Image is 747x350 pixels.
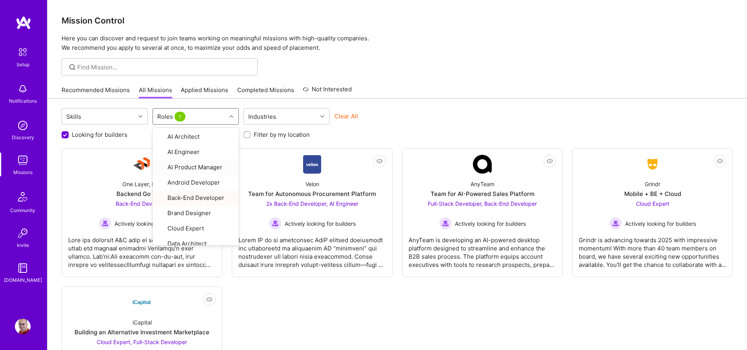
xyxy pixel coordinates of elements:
[15,319,31,334] img: User Avatar
[269,217,282,230] img: Actively looking for builders
[157,209,234,218] div: Brand Designer
[157,194,234,203] div: Back-End Developer
[320,114,324,118] i: icon Chevron
[15,260,31,276] img: guide book
[609,217,622,230] img: Actively looking for builders
[157,239,234,248] div: Data Architect
[157,224,234,233] div: Cloud Expert
[157,148,234,157] div: AI Engineer
[238,155,386,270] a: Company LogoVelonTeam for Autonomous Procurement Platform2x Back-End Developer, AI Engineer Activ...
[455,219,526,228] span: Actively looking for builders
[15,118,31,133] img: discovery
[138,114,142,118] i: icon Chevron
[16,60,29,69] div: Setup
[285,219,356,228] span: Actively looking for builders
[303,155,322,174] img: Company Logo
[579,230,726,269] div: Grindr is advancing towards 2025 with impressive momentum! With more than 40 team members on boar...
[116,200,168,207] span: Back-End Developer
[68,63,77,72] i: icon SearchGrey
[645,180,660,188] div: Grindr
[428,200,537,207] span: Full-Stack Developer, Back-End Developer
[72,131,127,139] label: Looking for builders
[237,86,294,99] a: Completed Missions
[4,276,42,284] div: [DOMAIN_NAME]
[9,97,37,105] div: Notifications
[155,111,189,122] div: Roles
[62,34,733,53] p: Here you can discover and request to join teams working on meaningful missions with high-quality ...
[439,217,452,230] img: Actively looking for builders
[15,225,31,241] img: Invite
[334,112,358,120] button: Clear All
[303,85,352,99] a: Not Interested
[68,155,216,270] a: Company LogoOne Layer, LTDBackend Go TeamBack-End Developer Actively looking for buildersActively...
[174,112,185,122] span: 1
[248,190,376,198] div: Team for Autonomous Procurement Platform
[305,180,319,188] div: Velon
[206,296,213,303] i: icon EyeClosed
[624,190,681,198] div: Mobile + BE + Cloud
[10,206,35,214] div: Community
[139,86,172,99] a: All Missions
[62,86,130,99] a: Recommended Missions
[99,217,111,230] img: Actively looking for builders
[376,158,383,164] i: icon EyeClosed
[579,155,726,270] a: Company LogoGrindrMobile + BE + CloudCloud Expert Actively looking for buildersActively looking f...
[157,178,234,187] div: Android Developer
[636,200,669,207] span: Cloud Expert
[157,132,234,141] div: AI Architect
[116,190,168,198] div: Backend Go Team
[229,114,233,118] i: icon Chevron
[547,158,553,164] i: icon EyeClosed
[266,200,358,207] span: 2x Back-End Developer, AI Engineer
[473,155,492,174] img: Company Logo
[409,230,556,269] div: AnyTeam is developing an AI-powered desktop platform designed to streamline and enhance the B2B s...
[15,152,31,168] img: teamwork
[68,230,216,269] div: Lore ips dolorsit A&C adip el seddoe, tempo, inc utlab etd magnaal enimadmi VenIamqu’n exer ullam...
[15,44,31,60] img: setup
[64,111,83,122] div: Skills
[409,155,556,270] a: Company LogoAnyTeamTeam for AI-Powered Sales PlatformFull-Stack Developer, Back-End Developer Act...
[717,158,723,164] i: icon EyeClosed
[471,180,494,188] div: AnyTeam
[133,155,151,174] img: Company Logo
[122,180,162,188] div: One Layer, LTD
[157,163,234,172] div: AI Product Manager
[431,190,534,198] div: Team for AI-Powered Sales Platform
[133,318,152,326] div: iCapital
[133,293,151,312] img: Company Logo
[16,16,31,30] img: logo
[13,168,33,176] div: Missions
[246,111,278,122] div: Industries
[62,16,733,25] h3: Mission Control
[75,328,209,336] div: Building an Alternative Investment Marketplace
[97,339,187,345] span: Cloud Expert, Full-Stack Developer
[12,133,34,141] div: Discovery
[254,131,310,139] label: Filter by my location
[115,219,185,228] span: Actively looking for builders
[13,187,32,206] img: Community
[625,219,696,228] span: Actively looking for builders
[643,157,662,171] img: Company Logo
[17,241,29,249] div: Invite
[181,86,228,99] a: Applied Missions
[77,63,252,71] input: Find Mission...
[15,81,31,97] img: bell
[238,230,386,269] div: Lorem IP do si ametconsec AdiP elitsed doeiusmodt inc utlaboreetd ma aliquaenim AD “minimveni” qu...
[13,319,33,334] a: User Avatar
